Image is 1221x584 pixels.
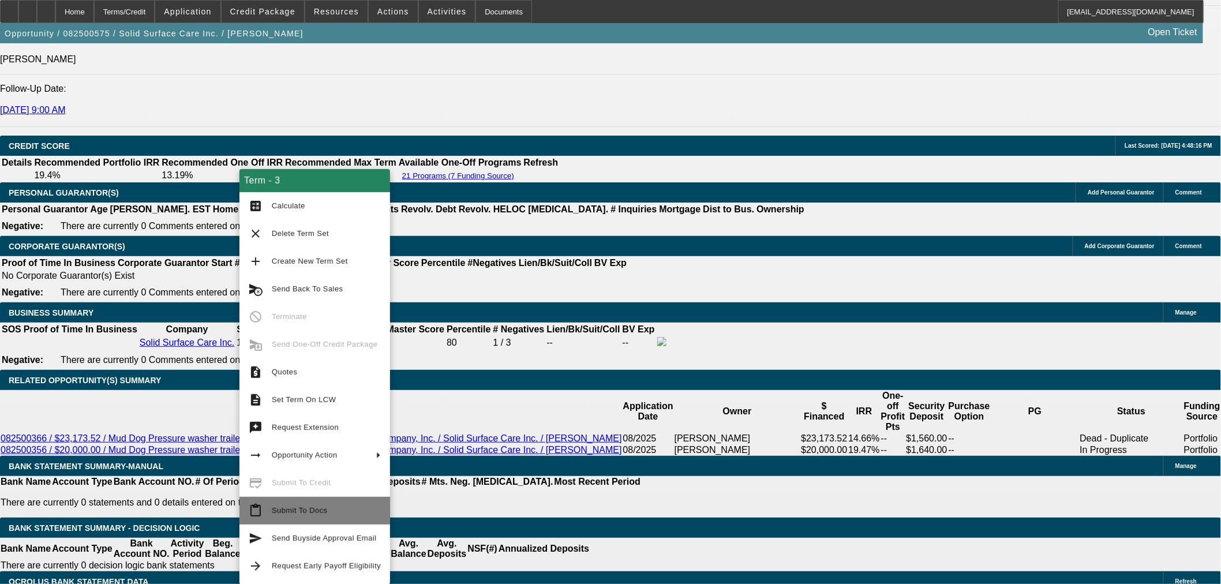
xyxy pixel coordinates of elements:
mat-icon: cancel_schedule_send [249,282,263,296]
b: Revolv. HELOC [MEDICAL_DATA]. [459,204,609,214]
mat-icon: description [249,393,263,407]
th: Refresh [523,157,559,169]
th: Most Recent Period [554,476,641,488]
b: Company [166,324,208,334]
span: Opportunity Action [272,451,338,459]
td: $23,173.52 [800,433,848,444]
span: Request Early Payoff Eligibility [272,561,381,570]
th: Bank Account NO. [113,538,170,560]
span: Credit Package [230,7,295,16]
span: Submit To Docs [272,506,327,515]
a: 082500366 / $23,173.52 / Mud Dog Pressure washer trailer / Industrial Cleaning Equipment Company,... [1,433,622,443]
a: Open Ticket [1144,23,1202,42]
mat-icon: request_quote [249,365,263,379]
div: Term - 3 [239,169,390,192]
th: Account Type [51,476,113,488]
b: Revolv. Debt [401,204,456,214]
b: Mortgage [660,204,701,214]
td: In Progress [1080,444,1183,456]
span: Add Corporate Guarantor [1085,243,1155,249]
td: $20,000.00 [800,444,848,456]
b: #Negatives [468,258,517,268]
th: Avg. Balance [390,538,426,560]
th: $ Financed [800,390,848,433]
span: Comment [1175,189,1202,196]
td: $1,560.00 [906,433,948,444]
th: Avg. Deposits [427,538,467,560]
th: Beg. Balance [204,538,241,560]
b: Corporate Guarantor [118,258,209,268]
th: Owner [674,390,801,433]
button: Activities [419,1,475,23]
th: NSF(#) [467,538,498,560]
b: Negative: [2,287,43,297]
b: Lien/Bk/Suit/Coll [519,258,592,268]
span: Opportunity / 082500575 / Solid Surface Care Inc. / [PERSON_NAME] [5,29,304,38]
span: BUSINESS SUMMARY [9,308,93,317]
th: SOS [1,324,22,335]
span: Create New Term Set [272,257,348,265]
span: CORPORATE GUARANTOR(S) [9,242,125,251]
span: Set Term On LCW [272,395,336,404]
button: Actions [369,1,418,23]
img: facebook-icon.png [657,337,666,346]
td: 13.19% [161,170,283,181]
span: Manage [1175,463,1197,469]
button: Credit Package [222,1,304,23]
td: 08/2025 [623,444,674,456]
td: -- [881,444,906,456]
b: BV Exp [594,258,627,268]
b: Percentile [421,258,465,268]
span: There are currently 0 Comments entered on this opportunity [61,221,305,231]
td: $1,640.00 [906,444,948,456]
p: There are currently 0 statements and 0 details entered on this opportunity [1,497,641,508]
b: Lien/Bk/Suit/Coll [547,324,620,334]
td: -- [622,336,656,349]
mat-icon: arrow_forward [249,559,263,573]
th: Status [1080,390,1183,433]
b: Negative: [2,355,43,365]
td: 19.4% [33,170,160,181]
b: # Negatives [493,324,545,334]
td: Portfolio [1183,433,1221,444]
a: Solid Surface Care Inc. [140,338,235,347]
th: One-off Profit Pts [881,390,906,433]
span: Delete Term Set [272,229,329,238]
mat-icon: arrow_right_alt [249,448,263,462]
th: Security Deposit [906,390,948,433]
th: Purchase Option [948,390,991,433]
span: Request Extension [272,423,339,432]
td: 08/2025 [623,433,674,444]
a: 082500356 / $20,000.00 / Mud Dog Pressure washer trailer / Industrial Cleaning Equipment Company,... [1,445,622,455]
td: -- [546,336,621,349]
b: Negative: [2,221,43,231]
span: Actions [377,7,409,16]
span: There are currently 0 Comments entered on this opportunity [61,287,305,297]
th: Activity Period [170,538,205,560]
span: BANK STATEMENT SUMMARY-MANUAL [9,462,163,471]
b: # Employees [235,258,291,268]
span: Calculate [272,201,305,210]
span: Send Back To Sales [272,284,343,293]
td: 1996 [236,336,258,349]
th: Bank Account NO. [113,476,195,488]
span: RELATED OPPORTUNITY(S) SUMMARY [9,376,161,385]
b: Paynet Master Score [354,324,444,334]
button: Application [155,1,220,23]
b: Home Owner Since [213,204,297,214]
span: Comment [1175,243,1202,249]
mat-icon: send [249,531,263,545]
td: -- [948,444,991,456]
b: Start [211,258,232,268]
mat-icon: calculate [249,199,263,213]
td: No Corporate Guarantor(s) Exist [1,270,632,282]
span: Bank Statement Summary - Decision Logic [9,523,200,533]
th: Application Date [623,390,674,433]
td: 19.47% [848,444,881,456]
span: Send Buyside Approval Email [272,534,377,542]
th: Details [1,157,32,169]
button: 21 Programs (7 Funding Source) [399,171,518,181]
mat-icon: clear [249,227,263,241]
span: Application [164,7,211,16]
b: Percentile [447,324,490,334]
